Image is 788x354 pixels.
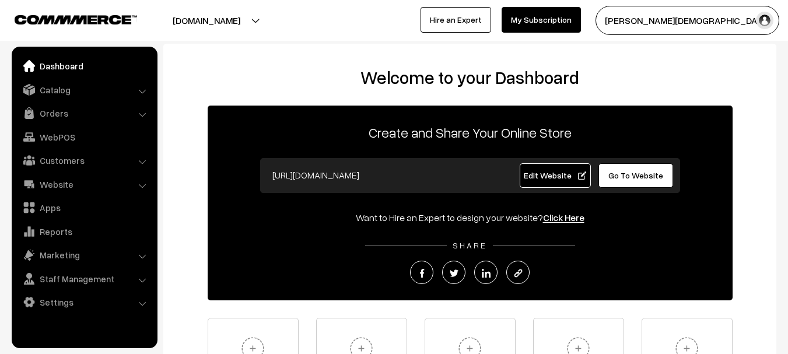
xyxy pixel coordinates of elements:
[502,7,581,33] a: My Subscription
[598,163,674,188] a: Go To Website
[524,170,586,180] span: Edit Website
[520,163,591,188] a: Edit Website
[15,292,153,313] a: Settings
[15,244,153,265] a: Marketing
[15,174,153,195] a: Website
[175,67,765,88] h2: Welcome to your Dashboard
[15,127,153,148] a: WebPOS
[15,197,153,218] a: Apps
[15,268,153,289] a: Staff Management
[15,12,117,26] a: COMMMERCE
[15,221,153,242] a: Reports
[756,12,773,29] img: user
[608,170,663,180] span: Go To Website
[15,79,153,100] a: Catalog
[132,6,281,35] button: [DOMAIN_NAME]
[447,240,493,250] span: SHARE
[15,15,137,24] img: COMMMERCE
[15,150,153,171] a: Customers
[208,122,733,143] p: Create and Share Your Online Store
[208,211,733,225] div: Want to Hire an Expert to design your website?
[543,212,584,223] a: Click Here
[421,7,491,33] a: Hire an Expert
[15,55,153,76] a: Dashboard
[596,6,779,35] button: [PERSON_NAME][DEMOGRAPHIC_DATA]
[15,103,153,124] a: Orders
